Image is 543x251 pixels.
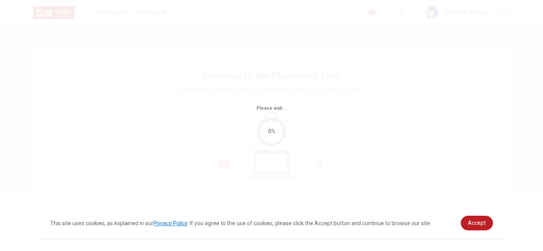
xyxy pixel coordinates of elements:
[41,208,502,238] div: cookieconsent
[50,220,431,226] span: This site uses cookies, as explained in our . If you agree to the use of cookies, please click th...
[468,220,486,226] span: Accept
[256,105,287,111] span: Please wait...
[268,127,275,136] div: 0%
[153,220,187,226] a: Privacy Policy
[461,216,493,230] a: dismiss cookie message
